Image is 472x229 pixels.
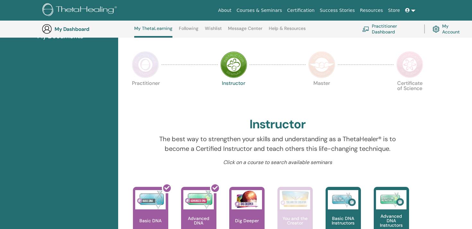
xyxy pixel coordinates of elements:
a: Store [386,5,403,16]
p: Advanced DNA Instructors [374,214,409,227]
img: logo.png [42,3,119,18]
p: Click on a course to search available seminars [155,159,400,166]
a: My Account [433,22,465,36]
p: The best way to strengthen your skills and understanding as a ThetaHealer® is to become a Certifi... [155,134,400,153]
a: Help & Resources [269,26,306,36]
h3: My Dashboard [55,26,119,32]
img: Basic DNA Instructors [328,190,358,209]
img: Instructor [220,51,247,78]
img: Master [308,51,335,78]
img: cog.svg [433,24,440,34]
p: Practitioner [132,81,159,108]
img: Practitioner [132,51,159,78]
a: Success Stories [317,5,357,16]
p: Master [308,81,335,108]
a: Message Center [228,26,262,36]
img: Basic DNA [135,190,166,209]
p: Advanced DNA [181,216,216,225]
p: Basic DNA Instructors [326,216,361,225]
img: Advanced DNA Instructors [376,190,406,209]
img: chalkboard-teacher.svg [362,26,369,32]
img: Certificate of Science [396,51,423,78]
img: generic-user-icon.jpg [42,24,52,34]
a: Certification [284,5,317,16]
p: Certificate of Science [396,81,423,108]
p: Instructor [220,81,247,108]
img: You and the Creator [280,190,310,208]
a: Practitioner Dashboard [362,22,416,36]
p: You and the Creator [277,216,313,225]
p: Dig Deeper [232,218,261,223]
img: Dig Deeper [232,190,262,209]
a: Wishlist [205,26,222,36]
img: Advanced DNA [183,190,214,209]
a: Following [179,26,198,36]
a: About [215,5,234,16]
a: My ThetaLearning [134,26,172,38]
h2: Instructor [249,117,306,132]
a: Resources [357,5,386,16]
a: Courses & Seminars [234,5,285,16]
